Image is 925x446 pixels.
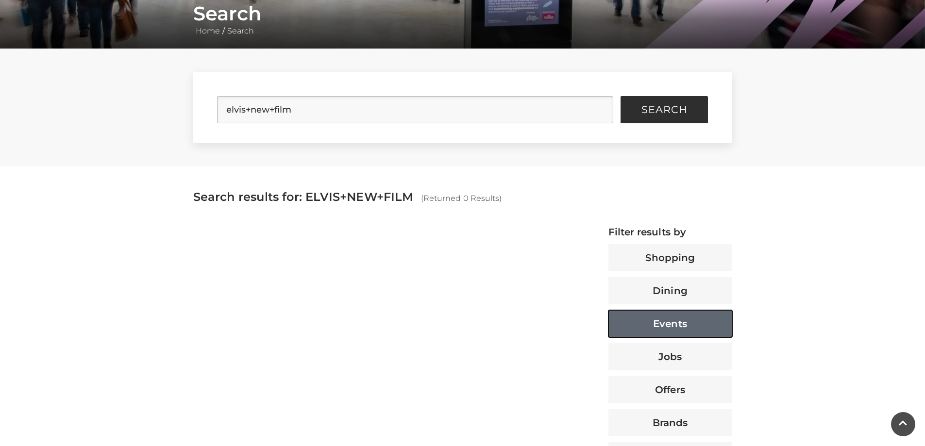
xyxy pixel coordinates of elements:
button: Events [608,310,732,337]
a: Search [225,26,256,35]
span: Search [641,105,688,115]
button: Jobs [608,343,732,370]
a: Home [193,26,222,35]
h4: Filter results by [608,226,732,238]
h1: Search [193,2,732,25]
div: / [186,2,740,37]
input: Search Site [217,96,613,123]
button: Brands [608,409,732,436]
button: Shopping [608,244,732,271]
button: Dining [608,277,732,304]
span: Search results for: ELVIS+NEW+FILM [193,190,413,204]
span: (Returned 0 Results) [421,194,502,203]
button: Search [621,96,708,123]
button: Offers [608,376,732,403]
